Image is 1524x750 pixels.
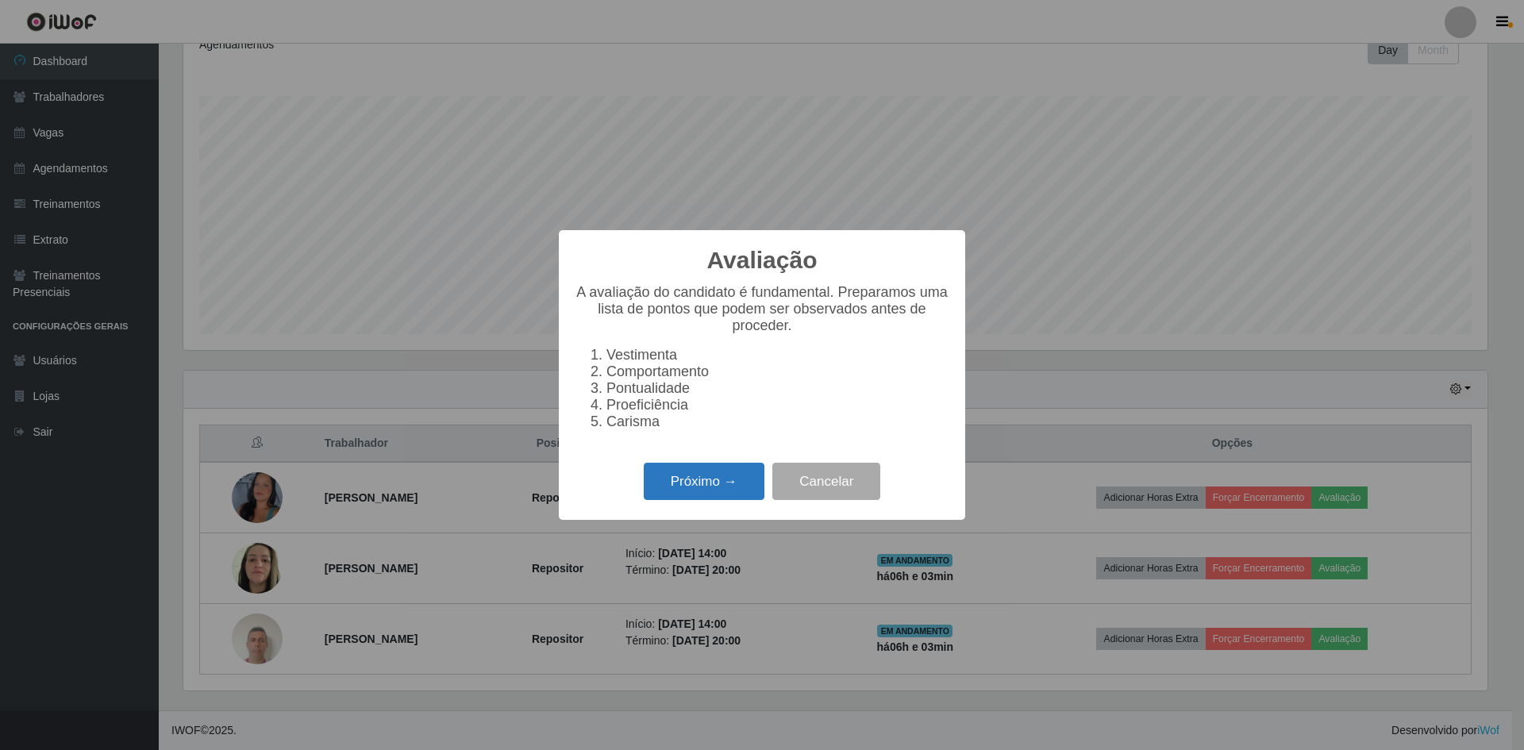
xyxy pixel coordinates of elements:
p: A avaliação do candidato é fundamental. Preparamos uma lista de pontos que podem ser observados a... [575,284,949,334]
li: Pontualidade [606,380,949,397]
li: Carisma [606,413,949,430]
button: Próximo → [644,463,764,500]
li: Comportamento [606,363,949,380]
h2: Avaliação [707,246,818,275]
li: Proeficiência [606,397,949,413]
button: Cancelar [772,463,880,500]
li: Vestimenta [606,347,949,363]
